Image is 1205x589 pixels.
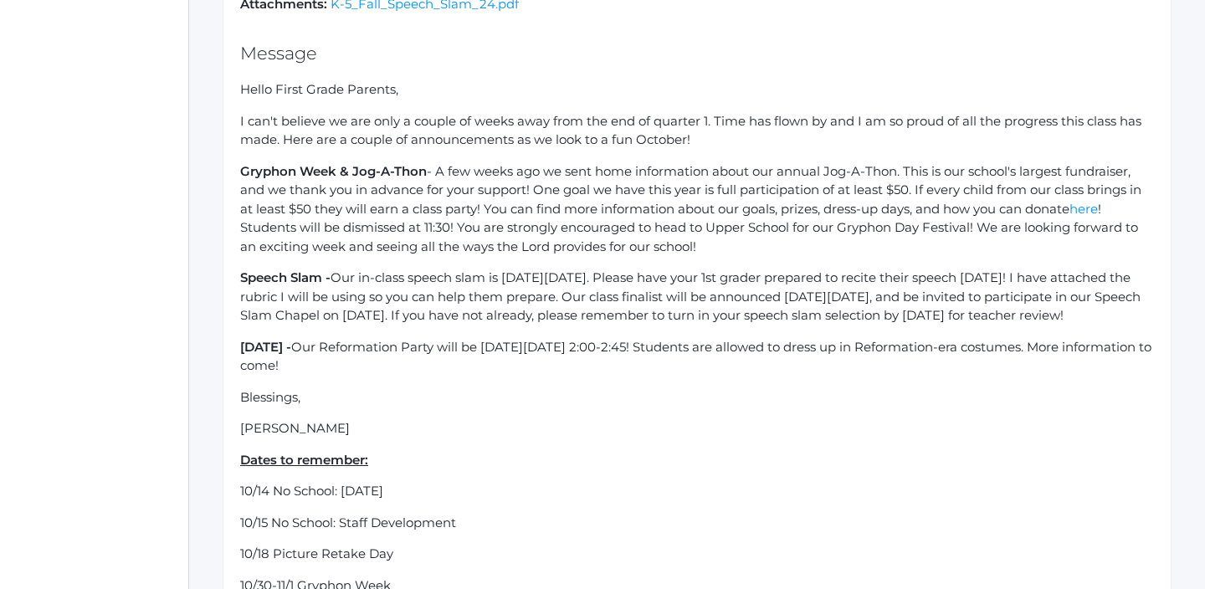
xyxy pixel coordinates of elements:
p: 10/18 Picture Retake Day [240,545,1154,564]
p: 10/15 No School: Staff Development [240,514,1154,533]
p: Our Reformation Party will be [DATE][DATE] 2:00-2:45! Students are allowed to dress up in Reforma... [240,338,1154,376]
strong: [DATE] - [240,339,291,355]
p: Blessings, [240,388,1154,407]
a: here [1069,201,1098,217]
p: 10/14 No School: [DATE] [240,482,1154,501]
strong: Speech Slam - [240,269,331,285]
ins: Dates to remember: [240,452,368,468]
strong: Gryphon Week & Jog-A-Thon [240,163,427,179]
p: - A few weeks ago we sent home information about our annual Jog-A-Thon. This is our school's larg... [240,162,1154,257]
p: Hello First Grade Parents, [240,80,1154,100]
p: [PERSON_NAME] [240,419,1154,438]
h2: Message [240,44,1154,63]
p: Our in-class speech slam is [DATE][DATE]. Please have your 1st grader prepared to recite their sp... [240,269,1154,325]
p: I can't believe we are only a couple of weeks away from the end of quarter 1. Time has flown by a... [240,112,1154,150]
